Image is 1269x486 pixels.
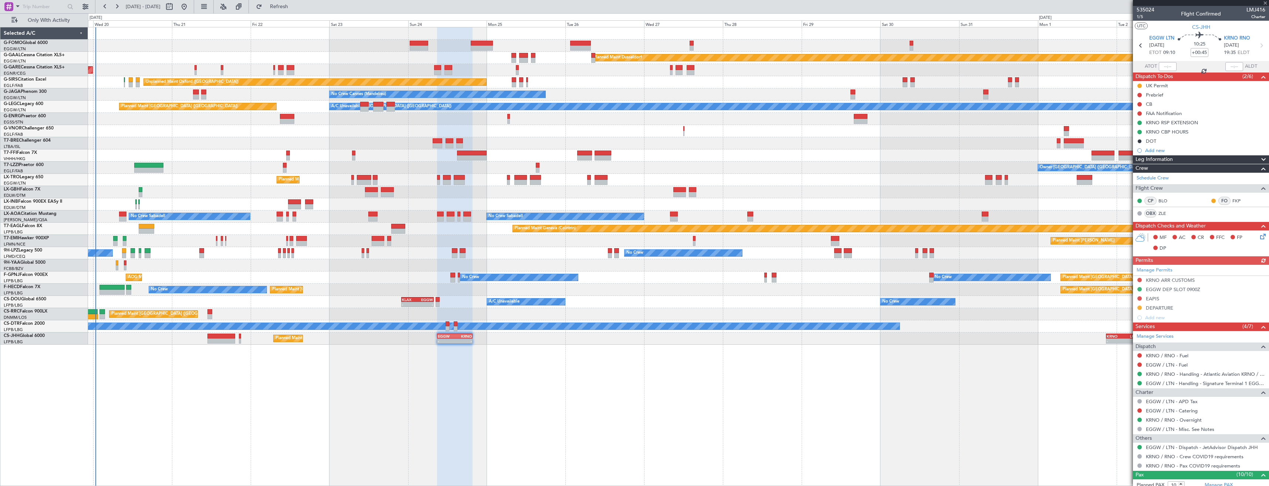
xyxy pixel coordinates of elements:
div: KRNO CBP HOURS [1146,129,1188,135]
div: Prebrief [1146,92,1163,98]
span: MF [1160,234,1167,242]
a: Schedule Crew [1137,175,1169,182]
a: G-JAGAPhenom 300 [4,90,47,94]
a: LFPB/LBG [4,290,23,296]
div: Wed 27 [644,20,723,27]
span: Crew [1136,164,1148,173]
div: No Crew Cannes (Mandelieu) [331,89,386,100]
a: 9H-LPZLegacy 500 [4,248,42,253]
div: KLAX [402,297,417,302]
span: Leg Information [1136,155,1173,164]
div: UK Permit [1146,82,1168,89]
div: - [402,302,417,307]
button: Refresh [253,1,297,13]
div: KRNO RSP EXTENSION [1146,119,1198,126]
a: LFPB/LBG [4,278,23,284]
span: G-VNOR [4,126,22,131]
a: EGNR/CEG [4,71,26,76]
span: G-GARE [4,65,21,70]
span: 9H-YAA [4,260,20,265]
a: T7-LZZIPraetor 600 [4,163,44,167]
span: T7-FFI [4,151,17,155]
a: F-GPNJFalcon 900EX [4,273,48,277]
span: CS-JHH [1192,23,1210,31]
span: Dispatch [1136,342,1156,351]
a: KRNO / RNO - Crew COVID19 requirements [1146,453,1243,460]
div: CB [1146,101,1152,107]
a: ZLE [1158,210,1175,217]
a: LFPB/LBG [4,229,23,235]
span: Dispatch To-Dos [1136,72,1173,81]
a: LX-GBHFalcon 7X [4,187,40,192]
div: Mon 1 [1038,20,1117,27]
span: T7-LZZI [4,163,19,167]
div: No Crew [151,284,168,295]
a: [PERSON_NAME]/QSA [4,217,47,223]
div: Planned Maint [GEOGRAPHIC_DATA] ([GEOGRAPHIC_DATA]) [275,333,392,344]
span: T7-BRE [4,138,19,143]
div: AOG Maint Hyères ([GEOGRAPHIC_DATA]-[GEOGRAPHIC_DATA]) [128,272,253,283]
a: LTBA/ISL [4,144,20,149]
div: Planned Maint [GEOGRAPHIC_DATA] ([GEOGRAPHIC_DATA]) [1063,272,1179,283]
div: Fri 29 [802,20,880,27]
a: KRNO / RNO - Handling - Atlantic Aviation KRNO / RNO [1146,371,1265,377]
span: 9H-LPZ [4,248,18,253]
a: KRNO / RNO - Fuel [1146,352,1188,359]
span: Refresh [264,4,295,9]
div: Unplanned Maint Oxford ([GEOGRAPHIC_DATA]) [146,77,238,88]
a: EGGW/LTN [4,46,26,52]
span: ALDT [1245,63,1257,70]
span: G-JAGA [4,90,21,94]
span: 10:25 [1194,41,1205,48]
span: G-GAAL [4,53,21,57]
div: - [1123,339,1139,343]
span: T7-EMI [4,236,18,240]
input: Trip Number [23,1,65,12]
div: - [1107,339,1123,343]
div: KRNO [455,334,472,338]
span: Charter [1246,14,1265,20]
div: No Crew [626,247,643,259]
div: Add new [1145,147,1265,153]
a: CS-RRCFalcon 900LX [4,309,47,314]
a: F-HECDFalcon 7X [4,285,40,289]
div: Planned Maint [PERSON_NAME] [1053,235,1114,246]
div: Planned Maint [GEOGRAPHIC_DATA] ([GEOGRAPHIC_DATA]) [121,101,238,112]
span: Only With Activity [19,18,78,23]
a: EGLF/FAB [4,168,23,174]
a: T7-EAGLFalcon 8X [4,224,42,228]
span: FFC [1216,234,1225,242]
a: 9H-YAAGlobal 5000 [4,260,45,265]
button: Only With Activity [8,14,80,26]
div: Sat 23 [329,20,408,27]
div: [DATE] [89,15,102,21]
span: (2/6) [1242,72,1253,80]
a: EGGW / LTN - Catering [1146,408,1198,414]
a: T7-EMIHawker 900XP [4,236,49,240]
span: CS-JHH [4,334,20,338]
div: EGGW [438,334,455,338]
span: KRNO RNO [1224,35,1250,42]
span: Flight Crew [1136,184,1163,193]
a: EGLF/FAB [4,132,23,137]
a: G-ENRGPraetor 600 [4,114,46,118]
span: [DATE] - [DATE] [126,3,160,10]
span: ELDT [1238,49,1249,57]
a: G-SIRSCitation Excel [4,77,46,82]
a: LX-AOACitation Mustang [4,212,57,216]
div: No Crew Sabadell [488,211,523,222]
span: (4/7) [1242,323,1253,330]
span: (10/10) [1236,470,1253,478]
div: EGGW [417,297,433,302]
div: Wed 20 [93,20,172,27]
a: FKP [1232,198,1249,204]
span: F-HECD [4,285,20,289]
div: Owner [GEOGRAPHIC_DATA] ([GEOGRAPHIC_DATA]) [1040,162,1142,173]
span: CR [1198,234,1204,242]
div: KRNO [1107,334,1123,338]
a: G-FOMOGlobal 6000 [4,41,48,45]
span: LMJ416 [1246,6,1265,14]
span: ATOT [1145,63,1157,70]
div: FO [1218,197,1231,205]
div: CP [1144,197,1157,205]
